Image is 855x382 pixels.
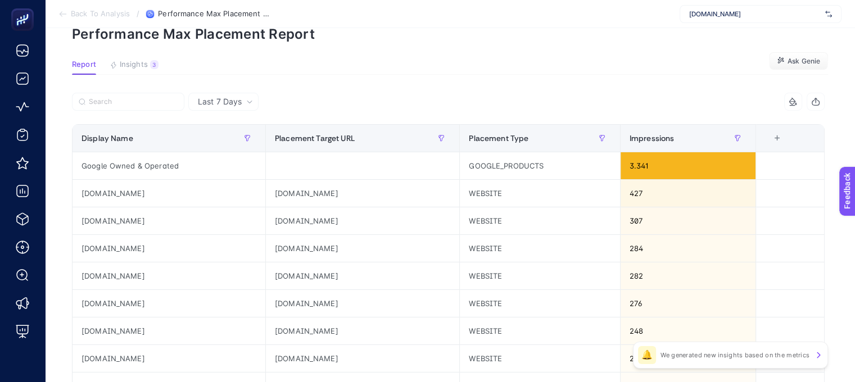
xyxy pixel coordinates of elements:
[73,262,265,289] div: [DOMAIN_NAME]
[73,290,265,317] div: [DOMAIN_NAME]
[621,345,756,372] div: 212
[460,207,619,234] div: WEBSITE
[158,10,270,19] span: Performance Max Placement Report
[621,317,756,344] div: 248
[72,60,96,69] span: Report
[150,60,159,69] div: 3
[766,134,788,143] div: +
[266,235,459,262] div: [DOMAIN_NAME]
[73,152,265,179] div: Google Owned & Operated
[630,134,675,143] span: Impressions
[825,8,832,20] img: svg%3e
[266,262,459,289] div: [DOMAIN_NAME]
[73,207,265,234] div: [DOMAIN_NAME]
[460,180,619,207] div: WEBSITE
[7,3,43,12] span: Feedback
[266,207,459,234] div: [DOMAIN_NAME]
[266,290,459,317] div: [DOMAIN_NAME]
[266,180,459,207] div: [DOMAIN_NAME]
[469,134,528,143] span: Placement Type
[275,134,355,143] span: Placement Target URL
[765,134,774,158] div: 4 items selected
[137,9,139,18] span: /
[73,317,265,344] div: [DOMAIN_NAME]
[89,98,178,106] input: Search
[71,10,130,19] span: Back To Analysis
[460,317,619,344] div: WEBSITE
[621,235,756,262] div: 284
[689,10,821,19] span: [DOMAIN_NAME]
[788,57,820,66] span: Ask Genie
[661,351,809,360] p: We generated new insights based on the metrics
[460,262,619,289] div: WEBSITE
[621,262,756,289] div: 282
[621,180,756,207] div: 427
[73,235,265,262] div: [DOMAIN_NAME]
[460,290,619,317] div: WEBSITE
[266,317,459,344] div: [DOMAIN_NAME]
[198,96,242,107] span: Last 7 Days
[460,152,619,179] div: GOOGLE_PRODUCTS
[460,345,619,372] div: WEBSITE
[82,134,133,143] span: Display Name
[120,60,148,69] span: Insights
[621,290,756,317] div: 276
[638,346,656,364] div: 🔔
[73,345,265,372] div: [DOMAIN_NAME]
[621,207,756,234] div: 307
[769,52,828,70] button: Ask Genie
[460,235,619,262] div: WEBSITE
[266,345,459,372] div: [DOMAIN_NAME]
[621,152,756,179] div: 3.341
[73,180,265,207] div: [DOMAIN_NAME]
[72,26,828,42] p: Performance Max Placement Report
